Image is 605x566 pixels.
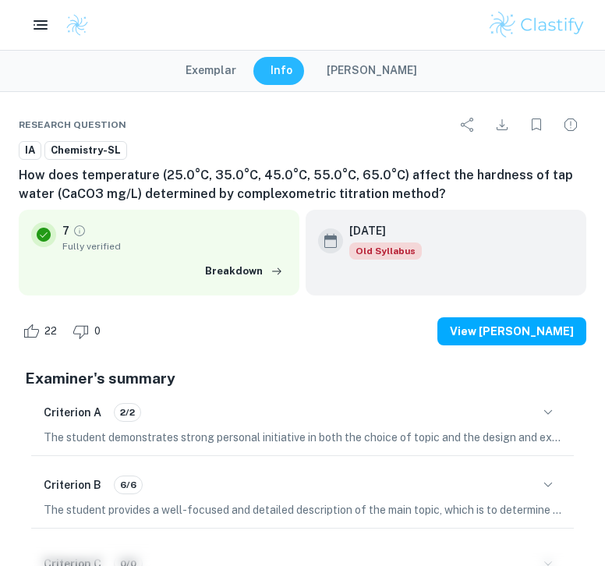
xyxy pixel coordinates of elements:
[44,501,561,518] p: The student provides a well-focused and detailed description of the main topic, which is to deter...
[19,166,586,203] h6: How does temperature (25.0°C, 35.0°C, 45.0°C, 55.0°C, 65.0°C) affect the hardness of tap water (C...
[62,239,287,253] span: Fully verified
[19,140,41,160] a: IA
[521,109,552,140] div: Bookmark
[349,242,422,260] span: Old Syllabus
[349,222,409,239] h6: [DATE]
[170,57,252,85] button: Exemplar
[44,140,127,160] a: Chemistry-SL
[437,317,586,345] button: View [PERSON_NAME]
[555,109,586,140] div: Report issue
[69,319,109,344] div: Dislike
[44,429,561,446] p: The student demonstrates strong personal initiative in both the choice of topic and the design an...
[19,118,126,132] span: Research question
[452,109,483,140] div: Share
[56,13,89,37] a: Clastify logo
[44,476,101,493] h6: Criterion B
[487,9,586,41] img: Clastify logo
[45,143,126,158] span: Chemistry-SL
[62,222,69,239] p: 7
[115,405,140,419] span: 2/2
[65,13,89,37] img: Clastify logo
[115,478,142,492] span: 6/6
[255,57,308,85] button: Info
[349,242,422,260] div: Starting from the May 2025 session, the Chemistry IA requirements have changed. It's OK to refer ...
[25,367,580,390] h5: Examiner's summary
[201,260,287,283] button: Breakdown
[311,57,433,85] button: [PERSON_NAME]
[19,143,41,158] span: IA
[44,404,101,421] h6: Criterion A
[19,319,65,344] div: Like
[486,109,518,140] div: Download
[36,324,65,339] span: 22
[86,324,109,339] span: 0
[73,224,87,238] a: Grade fully verified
